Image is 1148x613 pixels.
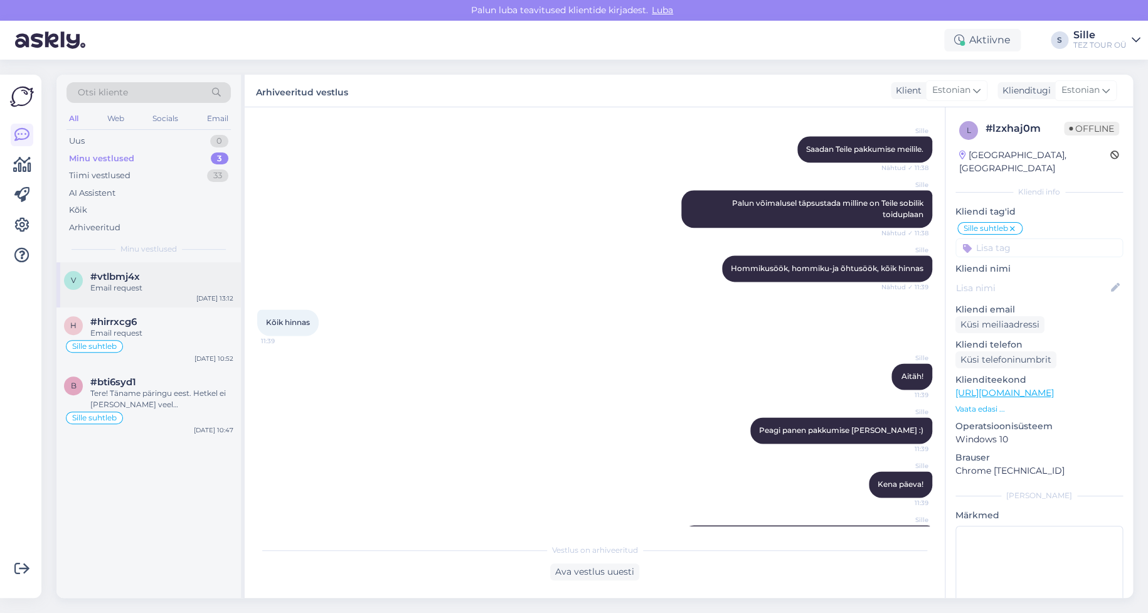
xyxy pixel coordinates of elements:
a: [URL][DOMAIN_NAME] [955,387,1054,398]
span: Offline [1064,122,1119,136]
p: Kliendi nimi [955,262,1123,275]
span: Estonian [932,83,970,97]
span: Sille [881,407,928,417]
span: Sille [881,353,928,363]
span: Sille suhtleb [964,225,1008,232]
span: 11:39 [881,390,928,400]
span: Minu vestlused [120,243,177,255]
div: [GEOGRAPHIC_DATA], [GEOGRAPHIC_DATA] [959,149,1110,175]
span: Sille suhtleb [72,414,117,422]
div: Sille [1073,30,1127,40]
div: Email [205,110,231,127]
div: 33 [207,169,228,182]
div: Kõik [69,204,87,216]
span: #bti6syd1 [90,376,136,388]
p: Brauser [955,451,1123,464]
p: Klienditeekond [955,373,1123,386]
img: Askly Logo [10,85,34,109]
a: SilleTEZ TOUR OÜ [1073,30,1140,50]
div: 3 [211,152,228,165]
div: [PERSON_NAME] [955,490,1123,501]
span: Luba [648,4,677,16]
span: Palun võimalusel täpsustada milline on Teile sobilik toiduplaan [732,198,925,219]
span: Saadan Teile pakkumise meilile. [806,144,923,154]
span: Vestlus on arhiveeritud [552,545,638,556]
div: [DATE] 10:52 [194,354,233,363]
label: Arhiveeritud vestlus [256,82,348,99]
div: [DATE] 13:12 [196,294,233,303]
div: Tiimi vestlused [69,169,130,182]
input: Lisa tag [955,238,1123,257]
span: Hommikusöök, hommiku-ja õhtusöök, kõik hinnas [731,264,923,273]
span: Kõik hinnas [266,317,310,327]
span: 11:39 [261,336,308,346]
span: Sille [881,180,928,189]
p: Windows 10 [955,433,1123,446]
div: [DATE] 10:47 [194,425,233,435]
div: Tere! Täname päringu eest. Hetkel ei [PERSON_NAME] veel [PERSON_NAME] COLLECTION süsteemis saadav... [90,388,233,410]
p: Kliendi email [955,303,1123,316]
p: Kliendi telefon [955,338,1123,351]
span: Sille suhtleb [72,343,117,350]
span: Kena päeva! [878,479,923,489]
div: AI Assistent [69,187,115,200]
div: Aktiivne [944,29,1021,51]
span: Sille [881,461,928,471]
div: 0 [210,135,228,147]
p: Chrome [TECHNICAL_ID] [955,464,1123,477]
div: TEZ TOUR OÜ [1073,40,1127,50]
span: 11:39 [881,498,928,508]
div: Email request [90,282,233,294]
div: All [66,110,81,127]
div: Klienditugi [997,84,1051,97]
span: #vtlbmj4x [90,271,140,282]
span: Nähtud ✓ 11:38 [881,228,928,238]
span: Sille [881,245,928,255]
div: Arhiveeritud [69,221,120,234]
span: h [70,321,77,330]
span: b [71,381,77,390]
p: Märkmed [955,509,1123,522]
p: Kliendi tag'id [955,205,1123,218]
div: Klient [891,84,922,97]
span: Sille [881,515,928,525]
span: Aitäh! [901,371,923,381]
span: Sille [881,126,928,136]
span: Otsi kliente [78,86,128,99]
div: S [1051,31,1068,49]
div: Uus [69,135,85,147]
p: Vaata edasi ... [955,403,1123,415]
span: Nähtud ✓ 11:38 [881,163,928,173]
span: #hirrxcg6 [90,316,137,328]
div: Socials [150,110,181,127]
div: Web [105,110,127,127]
div: Email request [90,328,233,339]
span: v [71,275,76,285]
div: Küsi telefoninumbrit [955,351,1056,368]
input: Lisa nimi [956,281,1108,295]
span: 11:39 [881,444,928,454]
div: Kliendi info [955,186,1123,198]
div: # lzxhaj0m [986,121,1064,136]
span: l [967,125,971,135]
div: Küsi meiliaadressi [955,316,1044,333]
span: Nähtud ✓ 11:39 [881,282,928,292]
p: Operatsioonisüsteem [955,420,1123,433]
span: Peagi panen pakkumise [PERSON_NAME] :) [759,425,923,435]
div: Ava vestlus uuesti [550,563,639,580]
span: Estonian [1061,83,1100,97]
div: Minu vestlused [69,152,134,165]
